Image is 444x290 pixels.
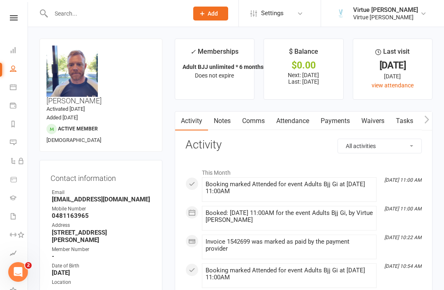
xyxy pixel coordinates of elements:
[183,64,264,70] strong: Adult BJJ unlimited * 6 months
[46,46,155,105] h3: [PERSON_NAME]
[52,253,151,260] strong: -
[384,263,421,269] i: [DATE] 10:54 AM
[271,61,335,70] div: $0.00
[52,212,151,219] strong: 0481163965
[315,112,356,130] a: Payments
[52,189,151,196] div: Email
[195,72,234,79] span: Does not expire
[52,269,151,276] strong: [DATE]
[271,112,315,130] a: Attendance
[185,139,422,151] h3: Activity
[333,5,349,22] img: thumb_image1658196043.png
[52,246,151,253] div: Member Number
[384,177,421,183] i: [DATE] 11:00 AM
[52,229,151,244] strong: [STREET_ADDRESS][PERSON_NAME]
[49,8,183,19] input: Search...
[384,206,421,212] i: [DATE] 11:00 AM
[236,112,271,130] a: Comms
[185,164,422,177] li: This Month
[8,262,28,282] iframe: Intercom live chat
[46,46,98,97] img: image1751418082.png
[46,106,85,112] time: Activated [DATE]
[353,6,418,14] div: Virtue [PERSON_NAME]
[46,114,78,121] time: Added [DATE]
[261,4,284,23] span: Settings
[46,137,101,143] span: [DEMOGRAPHIC_DATA]
[10,97,28,116] a: Payments
[353,14,418,21] div: Virtue [PERSON_NAME]
[271,72,335,85] p: Next: [DATE] Last: [DATE]
[390,112,419,130] a: Tasks
[206,210,373,224] div: Booked: [DATE] 11:00AM for the event Adults Bjj Gi, by Virtue [PERSON_NAME]
[208,10,218,17] span: Add
[58,126,98,132] span: Active member
[52,279,151,286] div: Location
[52,221,151,229] div: Address
[25,262,32,269] span: 2
[206,181,373,195] div: Booking marked Attended for event Adults Bjj Gi at [DATE] 11:00AM
[190,48,196,56] i: ✓
[361,61,425,70] div: [DATE]
[384,235,421,240] i: [DATE] 10:22 AM
[52,205,151,213] div: Mobile Number
[175,112,208,130] a: Activity
[361,72,425,81] div: [DATE]
[10,245,28,263] a: Assessments
[193,7,228,21] button: Add
[51,171,151,183] h3: Contact information
[10,60,28,79] a: People
[375,46,409,61] div: Last visit
[206,267,373,281] div: Booking marked Attended for event Adults Bjj Gi at [DATE] 11:00AM
[289,46,318,61] div: $ Balance
[190,46,238,62] div: Memberships
[356,112,390,130] a: Waivers
[206,238,373,252] div: Invoice 1542699 was marked as paid by the payment provider
[10,171,28,190] a: Product Sales
[52,196,151,203] strong: [EMAIL_ADDRESS][DOMAIN_NAME]
[10,116,28,134] a: Reports
[52,262,151,270] div: Date of Birth
[10,42,28,60] a: Dashboard
[10,79,28,97] a: Calendar
[208,112,236,130] a: Notes
[372,82,414,89] a: view attendance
